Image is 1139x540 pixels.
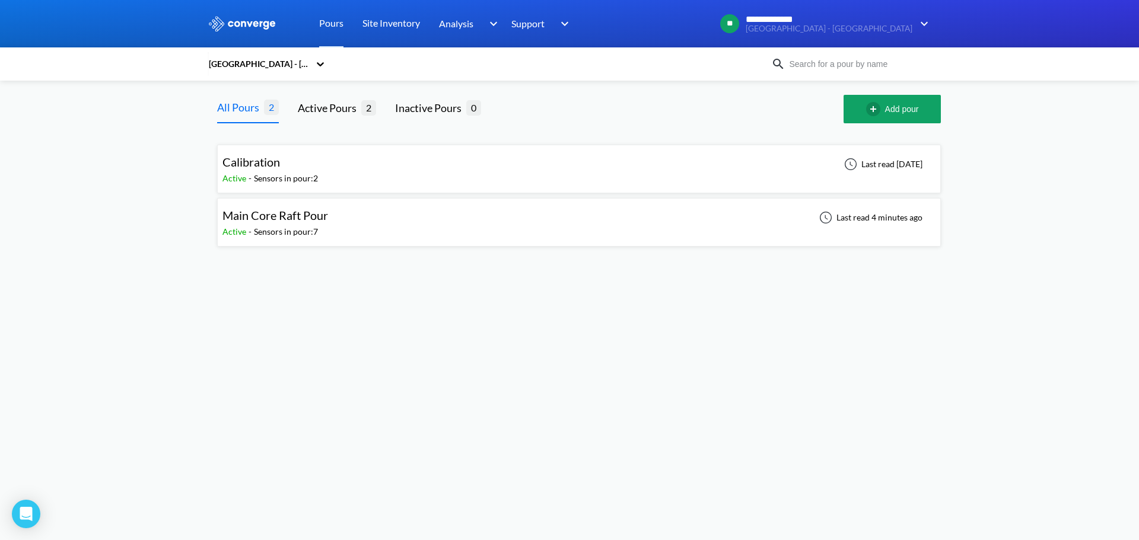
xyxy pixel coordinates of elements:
div: Active Pours [298,100,361,116]
input: Search for a pour by name [785,57,929,71]
div: Sensors in pour: 7 [254,225,318,238]
span: 0 [466,100,481,115]
div: Inactive Pours [395,100,466,116]
span: Active [222,173,249,183]
img: add-circle-outline.svg [866,102,885,116]
div: Last read 4 minutes ago [813,210,926,225]
div: Open Intercom Messenger [12,500,40,528]
img: logo_ewhite.svg [208,16,276,31]
span: Calibration [222,155,280,169]
span: Analysis [439,16,473,31]
img: downArrow.svg [553,17,572,31]
a: Main Core Raft PourActive-Sensors in pour:7Last read 4 minutes ago [217,212,941,222]
img: downArrow.svg [912,17,931,31]
span: Active [222,226,249,237]
div: Sensors in pour: 2 [254,172,318,185]
span: 2 [361,100,376,115]
span: - [249,173,254,183]
span: Main Core Raft Pour [222,208,328,222]
span: [GEOGRAPHIC_DATA] - [GEOGRAPHIC_DATA] [746,24,912,33]
span: Support [511,16,545,31]
div: Last read [DATE] [838,157,926,171]
div: All Pours [217,99,264,116]
a: CalibrationActive-Sensors in pour:2Last read [DATE] [217,158,941,168]
div: [GEOGRAPHIC_DATA] - [GEOGRAPHIC_DATA] [208,57,310,71]
img: downArrow.svg [482,17,501,31]
button: Add pour [844,95,941,123]
img: icon-search.svg [771,57,785,71]
span: - [249,226,254,237]
span: 2 [264,100,279,114]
